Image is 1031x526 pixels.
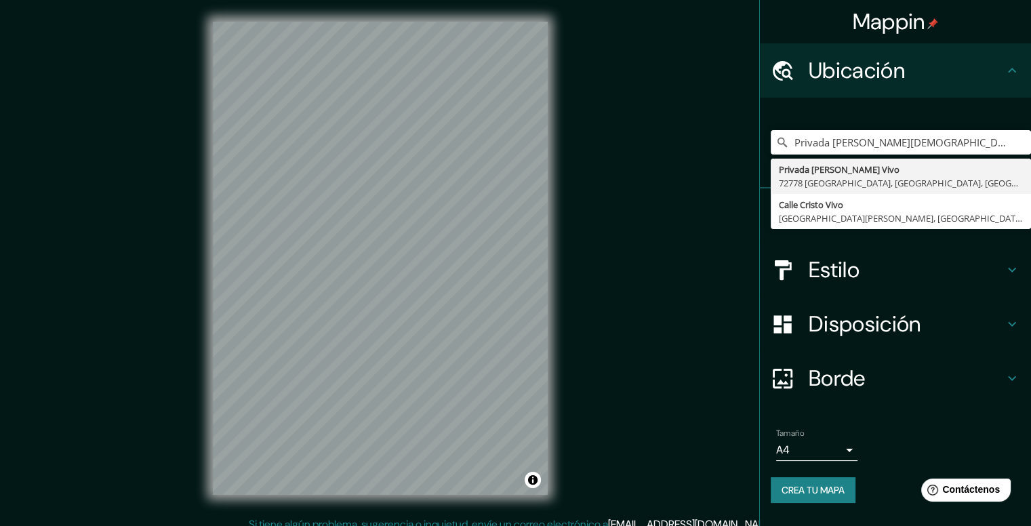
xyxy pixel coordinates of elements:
[927,18,938,29] img: pin-icon.png
[853,7,925,36] font: Mappin
[760,188,1031,243] div: Patas
[760,43,1031,98] div: Ubicación
[809,310,921,338] font: Disposición
[910,473,1016,511] iframe: Lanzador de widgets de ayuda
[760,297,1031,351] div: Disposición
[771,477,855,503] button: Crea tu mapa
[213,22,548,495] canvas: Mapa
[779,199,843,211] font: Calle Cristo Vivo
[809,364,866,392] font: Borde
[809,56,905,85] font: Ubicación
[760,243,1031,297] div: Estilo
[779,163,899,176] font: Privada [PERSON_NAME] Vivo
[525,472,541,488] button: Activar o desactivar atribución
[760,351,1031,405] div: Borde
[776,439,857,461] div: A4
[782,484,845,496] font: Crea tu mapa
[771,130,1031,155] input: Elige tu ciudad o zona
[776,443,790,457] font: A4
[776,428,804,439] font: Tamaño
[809,256,860,284] font: Estilo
